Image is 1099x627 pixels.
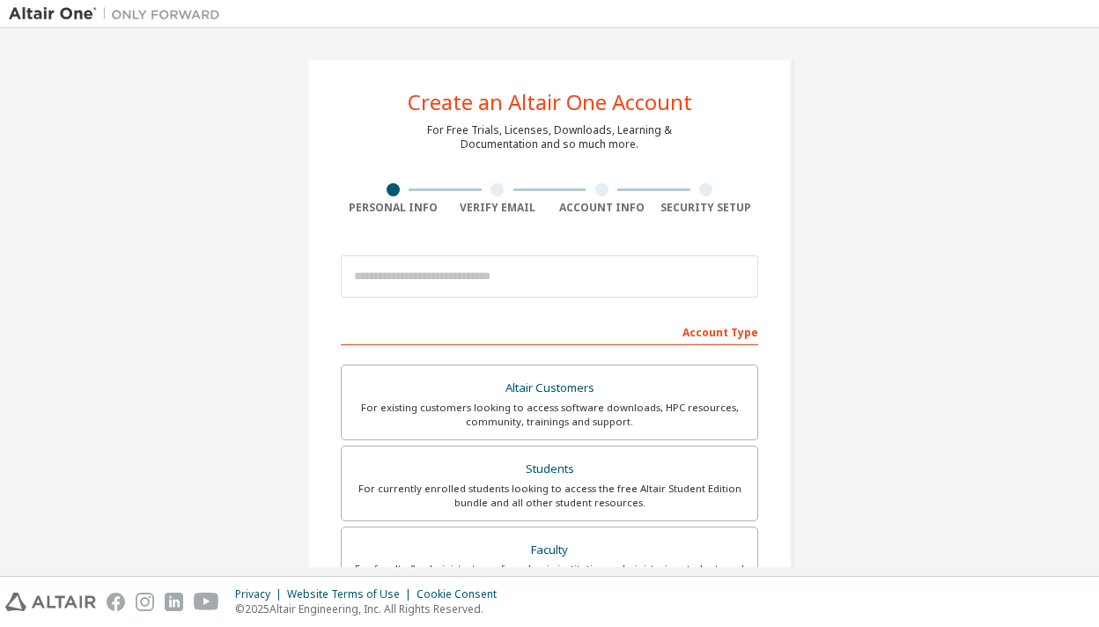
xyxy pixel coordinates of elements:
div: Website Terms of Use [287,587,417,601]
div: Personal Info [341,201,446,215]
div: For faculty & administrators of academic institutions administering students and accessing softwa... [352,562,747,590]
img: linkedin.svg [165,593,183,611]
div: Faculty [352,538,747,563]
div: Create an Altair One Account [408,92,692,113]
img: instagram.svg [136,593,154,611]
div: For currently enrolled students looking to access the free Altair Student Edition bundle and all ... [352,482,747,510]
div: Account Type [341,317,758,345]
div: Security Setup [654,201,759,215]
div: Altair Customers [352,376,747,401]
div: Account Info [549,201,654,215]
div: For Free Trials, Licenses, Downloads, Learning & Documentation and so much more. [427,123,672,151]
img: youtube.svg [194,593,219,611]
div: Students [352,457,747,482]
img: facebook.svg [107,593,125,611]
p: © 2025 Altair Engineering, Inc. All Rights Reserved. [235,601,507,616]
div: Verify Email [446,201,550,215]
div: Cookie Consent [417,587,507,601]
img: altair_logo.svg [5,593,96,611]
img: Altair One [9,5,229,23]
div: Privacy [235,587,287,601]
div: For existing customers looking to access software downloads, HPC resources, community, trainings ... [352,401,747,429]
